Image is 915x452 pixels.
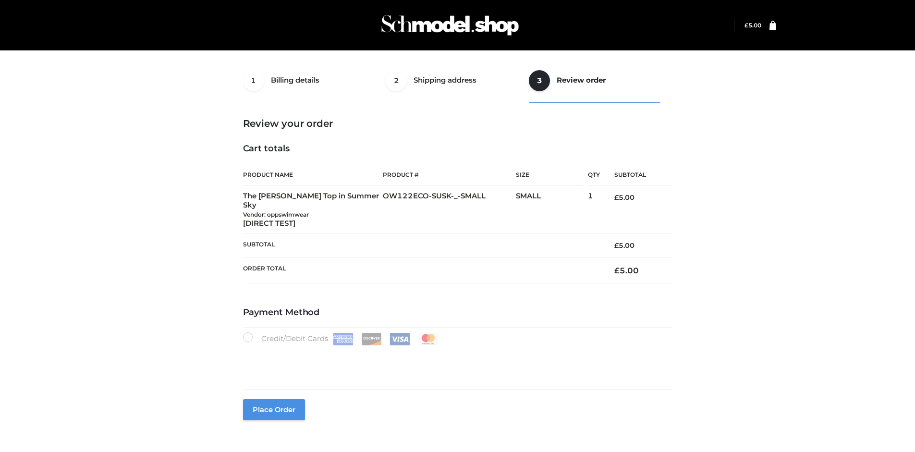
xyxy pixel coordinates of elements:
button: Place order [243,399,305,420]
bdi: 5.00 [614,193,634,202]
iframe: Secure payment input frame [241,343,671,379]
h4: Payment Method [243,307,672,318]
bdi: 5.00 [614,241,634,250]
th: Qty [588,164,600,186]
img: Amex [333,333,354,345]
label: Credit/Debit Cards [243,332,439,345]
img: Schmodel Admin 964 [378,6,522,44]
th: Subtotal [243,234,600,257]
span: £ [744,22,748,29]
th: Size [516,164,583,186]
th: Product # [383,164,516,186]
bdi: 5.00 [744,22,761,29]
th: Product Name [243,164,383,186]
h3: Review your order [243,118,672,129]
img: Discover [361,333,382,345]
bdi: 5.00 [614,266,639,275]
span: £ [614,241,619,250]
td: 1 [588,186,600,234]
th: Subtotal [600,164,672,186]
a: £5.00 [744,22,761,29]
td: The [PERSON_NAME] Top in Summer Sky [DIRECT TEST] [243,186,383,234]
small: Vendor: oppswimwear [243,211,309,218]
span: £ [614,266,620,275]
h4: Cart totals [243,144,672,154]
span: £ [614,193,619,202]
img: Mastercard [418,333,439,345]
img: Visa [390,333,410,345]
td: OW122ECO-SUSK-_-SMALL [383,186,516,234]
td: SMALL [516,186,588,234]
th: Order Total [243,257,600,283]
